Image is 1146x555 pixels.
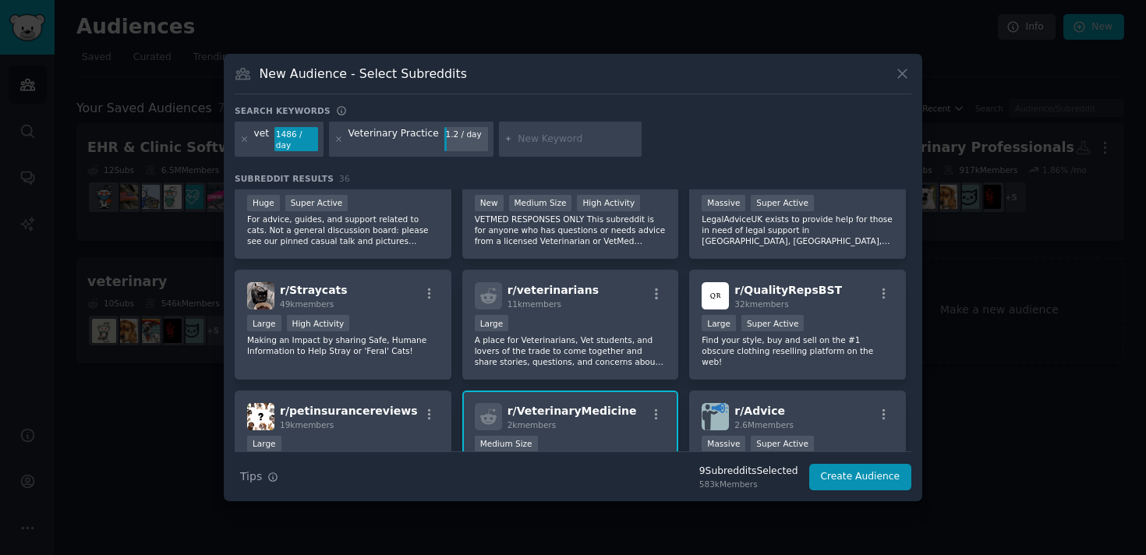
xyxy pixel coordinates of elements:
[734,284,842,296] span: r/ QualityRepsBST
[734,405,785,417] span: r/ Advice
[247,282,274,309] img: Straycats
[751,436,814,452] div: Super Active
[280,405,418,417] span: r/ petinsurancereviews
[702,214,893,246] p: LegalAdviceUK exists to provide help for those in need of legal support in [GEOGRAPHIC_DATA], [GE...
[280,420,334,430] span: 19k members
[577,195,640,211] div: High Activity
[247,334,439,356] p: Making an Impact by sharing Safe, Humane Information to Help Stray or 'Feral' Cats!
[254,127,270,152] div: vet
[751,195,814,211] div: Super Active
[809,464,912,490] button: Create Audience
[734,420,794,430] span: 2.6M members
[235,105,331,116] h3: Search keywords
[734,299,788,309] span: 32k members
[280,284,348,296] span: r/ Straycats
[444,127,488,141] div: 1.2 / day
[475,214,667,246] p: VETMED RESPONSES ONLY This subreddit is for anyone who has questions or needs advice from a licen...
[285,195,348,211] div: Super Active
[702,315,736,331] div: Large
[508,299,561,309] span: 11k members
[274,127,318,152] div: 1486 / day
[475,334,667,367] p: A place for Veterinarians, Vet students, and lovers of the trade to come together and share stori...
[475,195,504,211] div: New
[247,195,280,211] div: Huge
[240,468,262,485] span: Tips
[699,479,798,490] div: 583k Members
[508,284,599,296] span: r/ veterinarians
[280,299,334,309] span: 49k members
[235,463,284,490] button: Tips
[260,65,467,82] h3: New Audience - Select Subreddits
[702,282,729,309] img: QualityRepsBST
[741,315,805,331] div: Super Active
[518,133,636,147] input: New Keyword
[509,195,572,211] div: Medium Size
[702,436,745,452] div: Massive
[475,436,538,452] div: Medium Size
[702,334,893,367] p: Find your style, buy and sell on the #1 obscure clothing reselling platform on the web!
[247,403,274,430] img: petinsurancereviews
[339,174,350,183] span: 36
[235,173,334,184] span: Subreddit Results
[702,195,745,211] div: Massive
[699,465,798,479] div: 9 Subreddit s Selected
[348,127,439,152] div: Veterinary Practice
[287,315,350,331] div: High Activity
[475,315,509,331] div: Large
[247,436,281,452] div: Large
[247,214,439,246] p: For advice, guides, and support related to cats. Not a general discussion board: please see our p...
[702,403,729,430] img: Advice
[508,420,557,430] span: 2k members
[247,315,281,331] div: Large
[508,405,637,417] span: r/ VeterinaryMedicine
